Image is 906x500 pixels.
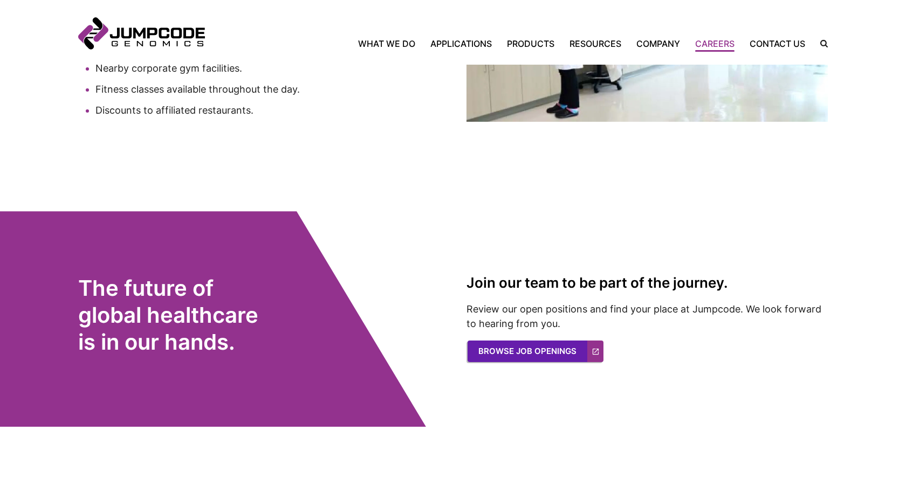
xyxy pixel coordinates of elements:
h2: The future of global healthcare is in our hands. [78,275,310,356]
a: Applications [423,37,499,50]
h3: Join our team to be part of the journey. [466,275,828,291]
li: Discounts to affiliated restaurants. [95,103,440,117]
a: Careers [688,37,742,50]
p: Review our open positions and find your place at Jumpcode. We look forward to hearing from you. [466,302,828,331]
label: Search the site. [813,40,828,47]
a: What We Do [358,37,423,50]
li: Nearby corporate gym facilities. [95,61,440,75]
a: Products [499,37,562,50]
a: Company [629,37,688,50]
a: Resources [562,37,629,50]
li: Fitness classes available throughout the day. [95,82,440,96]
nav: Primary Navigation [205,37,813,50]
a: Contact Us [742,37,813,50]
a: Browse Job Openings [468,341,603,362]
